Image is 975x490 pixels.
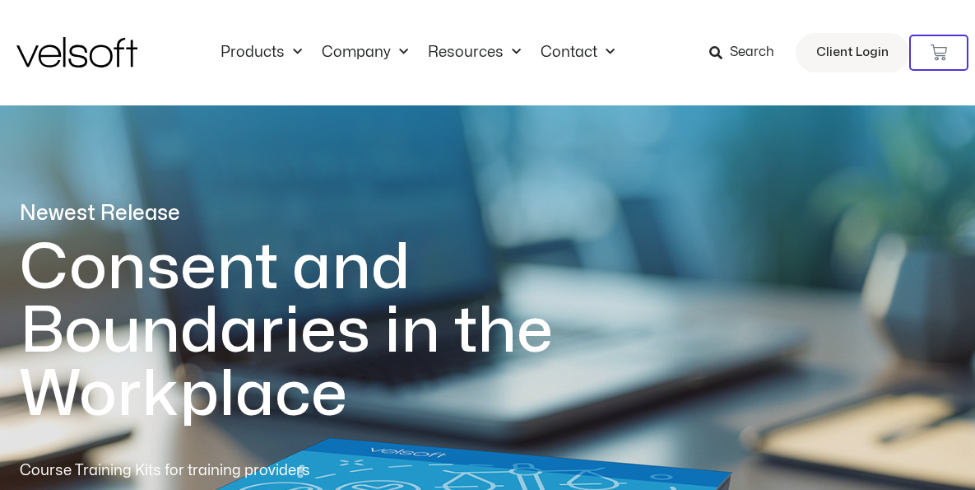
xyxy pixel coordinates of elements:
[796,33,909,72] a: Client Login
[20,236,620,427] h1: Consent and Boundaries in the Workplace
[730,42,774,63] span: Search
[16,37,137,68] img: Velsoft Training Materials
[211,44,624,62] nav: Menu
[531,44,624,62] a: ContactMenu Toggle
[816,42,889,63] span: Client Login
[20,460,429,483] p: Course Training Kits for training providers
[20,199,620,228] p: Newest Release
[211,44,312,62] a: ProductsMenu Toggle
[418,44,531,62] a: ResourcesMenu Toggle
[709,39,786,67] a: Search
[312,44,418,62] a: CompanyMenu Toggle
